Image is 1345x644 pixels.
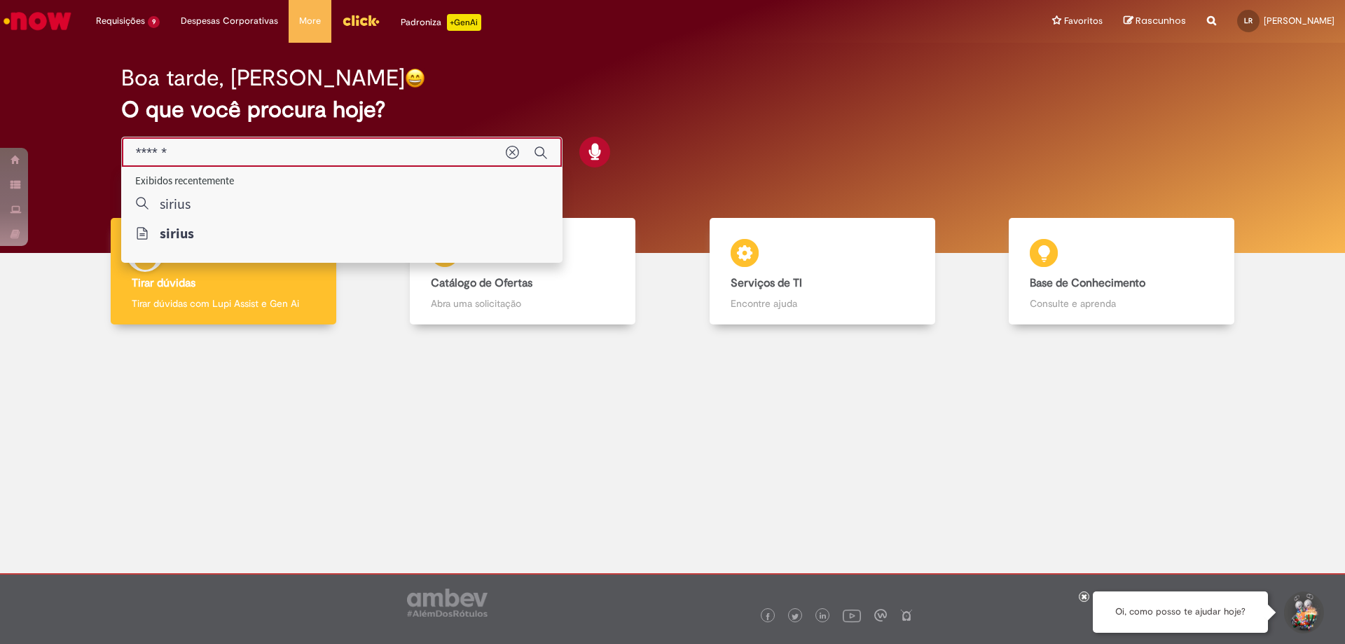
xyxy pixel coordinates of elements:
a: Base de Conhecimento Consulte e aprenda [972,218,1272,325]
p: Abra uma solicitação [431,296,614,310]
button: Iniciar Conversa de Suporte [1282,591,1324,633]
img: logo_footer_naosei.png [900,609,913,622]
p: Encontre ajuda [731,296,914,310]
b: Base de Conhecimento [1030,276,1145,290]
p: Tirar dúvidas com Lupi Assist e Gen Ai [132,296,315,310]
b: Catálogo de Ofertas [431,276,532,290]
span: Rascunhos [1136,14,1186,27]
span: More [299,14,321,28]
img: logo_footer_facebook.png [764,613,771,620]
img: logo_footer_workplace.png [874,609,887,622]
a: Tirar dúvidas Tirar dúvidas com Lupi Assist e Gen Ai [74,218,373,325]
div: Oi, como posso te ajudar hoje? [1093,591,1268,633]
b: Serviços de TI [731,276,802,290]
span: LR [1244,16,1253,25]
img: happy-face.png [405,68,425,88]
a: Serviços de TI Encontre ajuda [672,218,972,325]
span: 9 [148,16,160,28]
img: logo_footer_linkedin.png [820,612,827,621]
p: +GenAi [447,14,481,31]
img: ServiceNow [1,7,74,35]
img: logo_footer_twitter.png [792,613,799,620]
span: Requisições [96,14,145,28]
a: Rascunhos [1124,15,1186,28]
h2: O que você procura hoje? [121,97,1225,122]
a: Catálogo de Ofertas Abra uma solicitação [373,218,673,325]
div: Padroniza [401,14,481,31]
b: Tirar dúvidas [132,276,195,290]
img: logo_footer_youtube.png [843,606,861,624]
p: Consulte e aprenda [1030,296,1213,310]
span: Favoritos [1064,14,1103,28]
h2: Boa tarde, [PERSON_NAME] [121,66,405,90]
span: [PERSON_NAME] [1264,15,1334,27]
span: Despesas Corporativas [181,14,278,28]
img: click_logo_yellow_360x200.png [342,10,380,31]
img: logo_footer_ambev_rotulo_gray.png [407,589,488,617]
